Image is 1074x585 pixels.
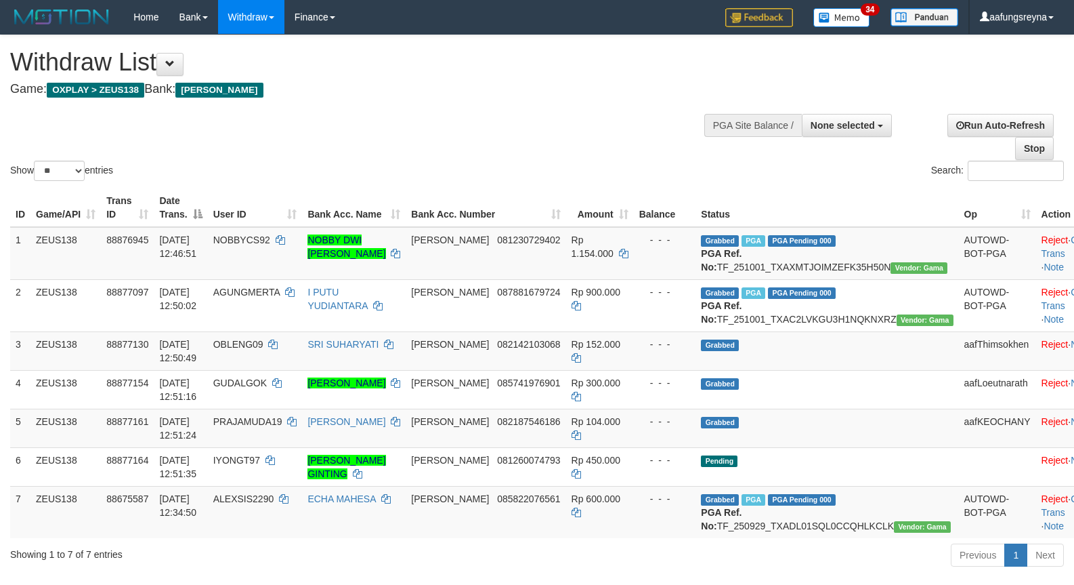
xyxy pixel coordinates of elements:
[411,287,489,298] span: [PERSON_NAME]
[813,8,870,27] img: Button%20Memo.svg
[639,338,691,351] div: - - -
[742,494,765,506] span: Marked by aafpengsreynich
[959,486,1036,538] td: AUTOWD-BOT-PGA
[959,227,1036,280] td: AUTOWD-BOT-PGA
[213,493,274,504] span: ALEXSIS2290
[951,544,1005,567] a: Previous
[30,331,101,370] td: ZEUS138
[10,49,702,76] h1: Withdraw List
[1041,493,1069,504] a: Reject
[411,493,489,504] span: [PERSON_NAME]
[768,287,836,299] span: PGA Pending
[213,339,263,350] span: OBLENG09
[959,331,1036,370] td: aafThimsokhen
[30,409,101,447] td: ZEUS138
[894,521,951,533] span: Vendor URL: https://trx31.1velocity.biz
[701,456,737,467] span: Pending
[1044,262,1064,273] a: Note
[959,409,1036,447] td: aafKEOCHANY
[639,233,691,247] div: - - -
[811,120,875,131] span: None selected
[10,161,113,181] label: Show entries
[497,339,560,350] span: Copy 082142103068 to clipboard
[307,455,385,479] a: [PERSON_NAME] GINTING
[106,235,148,245] span: 88876945
[159,493,196,518] span: [DATE] 12:34:50
[30,370,101,409] td: ZEUS138
[411,235,489,245] span: [PERSON_NAME]
[572,416,620,427] span: Rp 104.000
[725,8,793,27] img: Feedback.jpg
[307,287,367,311] a: I PUTU YUDIANTARA
[1004,544,1027,567] a: 1
[10,227,30,280] td: 1
[307,378,385,388] a: [PERSON_NAME]
[897,315,953,326] span: Vendor URL: https://trx31.1velocity.biz
[10,83,702,96] h4: Game: Bank:
[307,416,385,427] a: [PERSON_NAME]
[1015,137,1054,160] a: Stop
[890,8,958,26] img: panduan.png
[695,486,958,538] td: TF_250929_TXADL01SQL0CCQHLKCLK
[307,493,375,504] a: ECHA MAHESA
[768,235,836,247] span: PGA Pending
[1041,455,1069,466] a: Reject
[572,455,620,466] span: Rp 450.000
[106,378,148,388] span: 88877154
[10,370,30,409] td: 4
[159,339,196,363] span: [DATE] 12:50:49
[959,188,1036,227] th: Op: activate to sort column ascending
[701,507,742,531] b: PGA Ref. No:
[106,493,148,504] span: 88675587
[213,235,270,245] span: NOBBYCS92
[10,7,113,27] img: MOTION_logo.png
[1041,378,1069,388] a: Reject
[497,378,560,388] span: Copy 085741976901 to clipboard
[701,340,739,351] span: Grabbed
[175,83,263,98] span: [PERSON_NAME]
[10,279,30,331] td: 2
[695,279,958,331] td: TF_251001_TXAC2LVKGU3H1NQKNXRZ
[154,188,207,227] th: Date Trans.: activate to sort column descending
[497,287,560,298] span: Copy 087881679724 to clipboard
[406,188,565,227] th: Bank Acc. Number: activate to sort column ascending
[213,455,260,466] span: IYONGT97
[572,378,620,388] span: Rp 300.000
[742,287,765,299] span: Marked by aafanarl
[931,161,1064,181] label: Search:
[861,3,879,16] span: 34
[307,235,385,259] a: NOBBY DWI [PERSON_NAME]
[208,188,303,227] th: User ID: activate to sort column ascending
[742,235,765,247] span: Marked by aafanarl
[704,114,802,137] div: PGA Site Balance /
[159,378,196,402] span: [DATE] 12:51:16
[701,287,739,299] span: Grabbed
[566,188,634,227] th: Amount: activate to sort column ascending
[30,279,101,331] td: ZEUS138
[30,447,101,486] td: ZEUS138
[307,339,379,350] a: SRI SUHARYATI
[106,416,148,427] span: 88877161
[1041,235,1069,245] a: Reject
[106,339,148,350] span: 88877130
[695,188,958,227] th: Status
[159,235,196,259] span: [DATE] 12:46:51
[106,287,148,298] span: 88877097
[968,161,1064,181] input: Search:
[10,447,30,486] td: 6
[701,248,742,273] b: PGA Ref. No:
[34,161,85,181] select: Showentries
[634,188,696,227] th: Balance
[213,416,282,427] span: PRAJAMUDA19
[411,455,489,466] span: [PERSON_NAME]
[159,416,196,441] span: [DATE] 12:51:24
[302,188,406,227] th: Bank Acc. Name: activate to sort column ascending
[639,376,691,390] div: - - -
[959,370,1036,409] td: aafLoeutnarath
[497,416,560,427] span: Copy 082187546186 to clipboard
[411,339,489,350] span: [PERSON_NAME]
[213,378,267,388] span: GUDALGOK
[497,455,560,466] span: Copy 081260074793 to clipboard
[701,378,739,390] span: Grabbed
[30,188,101,227] th: Game/API: activate to sort column ascending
